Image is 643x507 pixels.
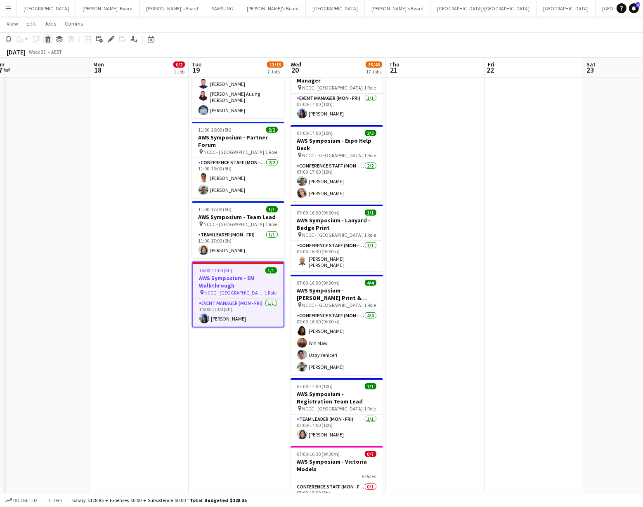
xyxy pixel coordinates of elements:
[204,149,265,155] span: NCCC - [GEOGRAPHIC_DATA]
[365,280,376,286] span: 4/4
[93,61,104,68] span: Mon
[365,451,376,457] span: 0/7
[291,458,383,473] h3: AWS Symposium - Victoria Models
[297,210,340,216] span: 07:00-16:30 (9h30m)
[365,130,376,136] span: 2/2
[41,18,60,29] a: Jobs
[266,127,278,133] span: 2/2
[388,65,400,75] span: 21
[26,20,36,27] span: Edit
[585,65,596,75] span: 23
[3,18,21,29] a: View
[265,290,277,296] span: 1 Role
[45,497,65,503] span: 1 item
[365,210,376,216] span: 1/1
[192,50,284,118] app-card-role: Conference Staff (Mon - Fri)4/411:00-17:00 (6h)[PERSON_NAME] [PERSON_NAME][PERSON_NAME][PERSON_NA...
[297,451,340,457] span: 07:00-16:30 (9h30m)
[139,0,205,17] button: [PERSON_NAME]'s Board
[192,158,284,198] app-card-role: Conference Staff (Mon - Fri)2/211:00-16:00 (5h)[PERSON_NAME][PERSON_NAME]
[629,3,639,13] a: 3
[191,65,201,75] span: 19
[289,65,301,75] span: 20
[7,20,18,27] span: View
[192,230,284,258] app-card-role: Team Leader (Mon - Fri)1/111:00-17:00 (6h)[PERSON_NAME]
[205,0,240,17] button: SAMSUNG
[65,20,83,27] span: Comms
[51,49,62,55] div: AEST
[267,68,283,75] div: 7 Jobs
[306,0,365,17] button: [GEOGRAPHIC_DATA]
[193,299,284,327] app-card-role: Event Manager (Mon - Fri)1/114:00-17:00 (3h)[PERSON_NAME]
[4,496,38,505] button: Budgeted
[205,290,265,296] span: NCCC - [GEOGRAPHIC_DATA]
[364,85,376,91] span: 1 Role
[366,61,382,68] span: 35/46
[61,18,87,29] a: Comms
[199,127,232,133] span: 11:00-16:00 (5h)
[303,85,363,91] span: NCCC - [GEOGRAPHIC_DATA]
[291,57,383,122] app-job-card: 07:00-17:00 (10h)1/1AWS Symposium - Event Manager NCCC - [GEOGRAPHIC_DATA]1 RoleEvent Manager (Mo...
[430,0,537,17] button: [GEOGRAPHIC_DATA]/[GEOGRAPHIC_DATA]
[192,262,284,328] app-job-card: 14:00-17:00 (3h)1/1AWS Symposium - EM Walkthrough NCCC - [GEOGRAPHIC_DATA]1 RoleEvent Manager (Mo...
[266,206,278,212] span: 1/1
[291,217,383,231] h3: AWS Symposium - Lanyard - Badge Print
[192,201,284,258] app-job-card: 11:00-17:00 (6h)1/1AWS Symposium - Team Lead NCCC - [GEOGRAPHIC_DATA]1 RoleTeam Leader (Mon - Fri...
[297,280,340,286] span: 07:00-16:30 (9h30m)
[291,390,383,405] h3: AWS Symposium - Registration Team Lead
[303,232,363,238] span: NCCC - [GEOGRAPHIC_DATA]
[240,0,306,17] button: [PERSON_NAME]'s Board
[193,274,284,289] h3: AWS Symposium - EM Walkthrough
[364,302,376,308] span: 1 Role
[192,213,284,221] h3: AWS Symposium - Team Lead
[7,48,26,56] div: [DATE]
[199,267,233,274] span: 14:00-17:00 (3h)
[291,415,383,443] app-card-role: Team Leader (Mon - Fri)1/107:00-17:00 (10h)[PERSON_NAME]
[76,0,139,17] button: [PERSON_NAME]' Board
[204,221,265,227] span: NCCC - [GEOGRAPHIC_DATA]
[291,61,301,68] span: Wed
[291,287,383,302] h3: AWS Symposium - [PERSON_NAME] Print & [GEOGRAPHIC_DATA]
[586,61,596,68] span: Sat
[199,206,232,212] span: 11:00-17:00 (6h)
[291,311,383,375] app-card-role: Conference Staff (Mon - Fri)4/407:00-16:30 (9h30m)[PERSON_NAME]Win MawUzay Yeniceri[PERSON_NAME]
[362,473,376,479] span: 6 Roles
[27,49,48,55] span: Week 33
[303,406,363,412] span: NCCC - [GEOGRAPHIC_DATA]
[364,152,376,158] span: 1 Role
[297,383,333,389] span: 07:00-17:00 (10h)
[291,275,383,375] app-job-card: 07:00-16:30 (9h30m)4/4AWS Symposium - [PERSON_NAME] Print & [GEOGRAPHIC_DATA] NCCC - [GEOGRAPHIC_...
[291,378,383,443] app-job-card: 07:00-17:00 (10h)1/1AWS Symposium - Registration Team Lead NCCC - [GEOGRAPHIC_DATA]1 RoleTeam Lea...
[291,161,383,201] app-card-role: Conference Staff (Mon - Fri)2/207:00-17:00 (10h)[PERSON_NAME][PERSON_NAME]
[44,20,57,27] span: Jobs
[190,497,247,503] span: Total Budgeted $128.85
[265,267,277,274] span: 1/1
[23,18,39,29] a: Edit
[267,61,284,68] span: 13/15
[192,122,284,198] app-job-card: 11:00-16:00 (5h)2/2AWS Symposium - Partner Forum NCCC - [GEOGRAPHIC_DATA]1 RoleConference Staff (...
[291,241,383,271] app-card-role: Conference Staff (Mon - Fri)1/107:00-16:30 (9h30m)[PERSON_NAME] [PERSON_NAME]
[192,134,284,149] h3: AWS Symposium - Partner Forum
[636,2,640,7] span: 3
[364,406,376,412] span: 1 Role
[266,221,278,227] span: 1 Role
[389,61,400,68] span: Thu
[366,68,382,75] div: 17 Jobs
[173,61,185,68] span: 0/2
[488,61,494,68] span: Fri
[365,383,376,389] span: 1/1
[291,94,383,122] app-card-role: Event Manager (Mon - Fri)1/107:00-17:00 (10h)[PERSON_NAME]
[92,65,104,75] span: 18
[266,149,278,155] span: 1 Role
[365,0,430,17] button: [PERSON_NAME]'s Board
[174,68,184,75] div: 1 Job
[291,125,383,201] app-job-card: 07:00-17:00 (10h)2/2AWS Symposium - Expo Help Desk NCCC - [GEOGRAPHIC_DATA]1 RoleConference Staff...
[291,205,383,271] app-job-card: 07:00-16:30 (9h30m)1/1AWS Symposium - Lanyard - Badge Print NCCC - [GEOGRAPHIC_DATA]1 RoleConfere...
